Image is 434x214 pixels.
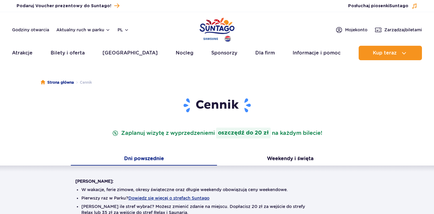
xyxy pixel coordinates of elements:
[81,187,353,193] li: W wakacje, ferie zimowe, okresy świąteczne oraz długie weekendy obowiązują ceny weekendowe.
[41,79,74,85] a: Strona główna
[200,15,234,43] a: Park of Poland
[389,4,408,8] span: Suntago
[17,2,119,10] a: Podaruj Voucher prezentowy do Suntago!
[51,46,85,60] a: Bilety i oferta
[118,27,129,33] button: pl
[211,46,237,60] a: Sponsorzy
[81,195,353,201] li: Pierwszy raz w Parku?
[56,27,110,32] button: Aktualny ruch w parku
[348,3,417,9] button: Posłuchaj piosenkiSuntago
[111,128,323,138] p: Zaplanuj wizytę z wyprzedzeniem na każdym bilecie!
[102,46,158,60] a: [GEOGRAPHIC_DATA]
[255,46,275,60] a: Dla firm
[345,27,367,33] span: Moje konto
[74,79,92,85] li: Cennik
[12,27,49,33] a: Godziny otwarcia
[359,46,422,60] button: Kup teraz
[217,153,363,166] button: Weekendy i święta
[384,27,422,33] span: Zarządzaj biletami
[75,179,114,184] strong: [PERSON_NAME]:
[293,46,341,60] a: Informacje i pomoc
[128,196,209,200] button: Dowiedz się więcej o strefach Suntago
[375,26,422,33] a: Zarządzajbiletami
[176,46,193,60] a: Nocleg
[71,153,217,166] button: Dni powszednie
[75,98,359,113] h1: Cennik
[348,3,408,9] span: Posłuchaj piosenki
[216,128,271,138] strong: oszczędź do 20 zł
[373,50,397,56] span: Kup teraz
[12,46,33,60] a: Atrakcje
[335,26,367,33] a: Mojekonto
[17,3,111,9] span: Podaruj Voucher prezentowy do Suntago!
